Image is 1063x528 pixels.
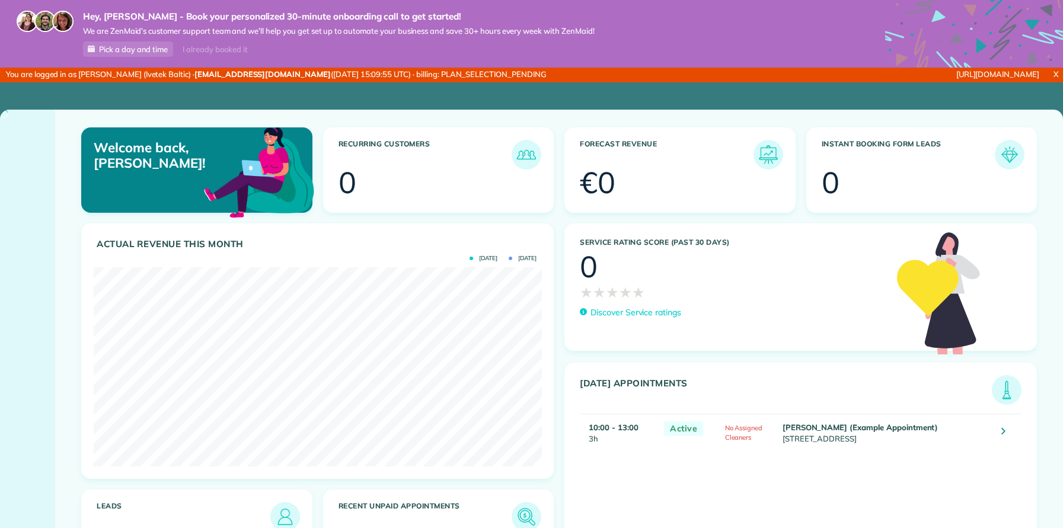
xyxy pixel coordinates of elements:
[822,168,839,197] div: 0
[202,114,317,229] img: dashboard_welcome-42a62b7d889689a78055ac9021e634bf52bae3f8056760290aed330b23ab8690.png
[619,281,632,303] span: ★
[589,423,639,432] strong: 10:00 - 13:00
[593,281,606,303] span: ★
[83,41,173,57] a: Pick a day and time
[17,11,38,32] img: maria-72a9807cf96188c08ef61303f053569d2e2a8a1cde33d635c8a3ac13582a053d.jpg
[515,143,538,167] img: icon_recurring_customers-cf858462ba22bcd05b5a5880d41d6543d210077de5bb9ebc9590e49fd87d84ed.png
[998,143,1021,167] img: icon_form_leads-04211a6a04a5b2264e4ee56bc0799ec3eb69b7e499cbb523a139df1d13a81ae0.png
[580,140,754,169] h3: Forecast Revenue
[783,423,938,432] strong: [PERSON_NAME] (Example Appointment)
[194,69,331,79] strong: [EMAIL_ADDRESS][DOMAIN_NAME]
[99,44,168,54] span: Pick a day and time
[780,414,993,451] td: [STREET_ADDRESS]
[580,168,615,197] div: €0
[590,306,681,319] p: Discover Service ratings
[34,11,56,32] img: jorge-587dff0eeaa6aab1f244e6dc62b8924c3b6ad411094392a53c71c6c4a576187d.jpg
[580,378,992,405] h3: [DATE] Appointments
[339,168,356,197] div: 0
[52,11,74,32] img: michelle-19f622bdf1676172e81f8f8fba1fb50e276960ebfe0243fe18214015130c80e4.jpg
[509,255,537,261] span: [DATE]
[664,421,703,436] span: Active
[756,143,780,167] img: icon_forecast_revenue-8c13a41c7ed35a8dcfafea3cbb826a0462acb37728057bba2d056411b612bbbe.png
[1049,68,1063,81] a: X
[580,238,885,247] h3: Service Rating score (past 30 days)
[580,306,681,319] a: Discover Service ratings
[725,424,763,442] span: No Assigned Cleaners
[956,69,1039,79] a: [URL][DOMAIN_NAME]
[83,11,595,23] strong: Hey, [PERSON_NAME] - Book your personalized 30-minute onboarding call to get started!
[83,26,595,36] span: We are ZenMaid’s customer support team and we’ll help you get set up to automate your business an...
[175,42,254,57] div: I already booked it
[580,281,593,303] span: ★
[632,281,645,303] span: ★
[822,140,995,169] h3: Instant Booking Form Leads
[339,140,512,169] h3: Recurring Customers
[580,414,658,451] td: 3h
[995,378,1019,402] img: icon_todays_appointments-901f7ab196bb0bea1936b74009e4eb5ffbc2d2711fa7634e0d609ed5ef32b18b.png
[580,252,598,281] div: 0
[606,281,619,303] span: ★
[97,239,541,249] h3: Actual Revenue this month
[470,255,497,261] span: [DATE]
[94,140,238,171] p: Welcome back, [PERSON_NAME]!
